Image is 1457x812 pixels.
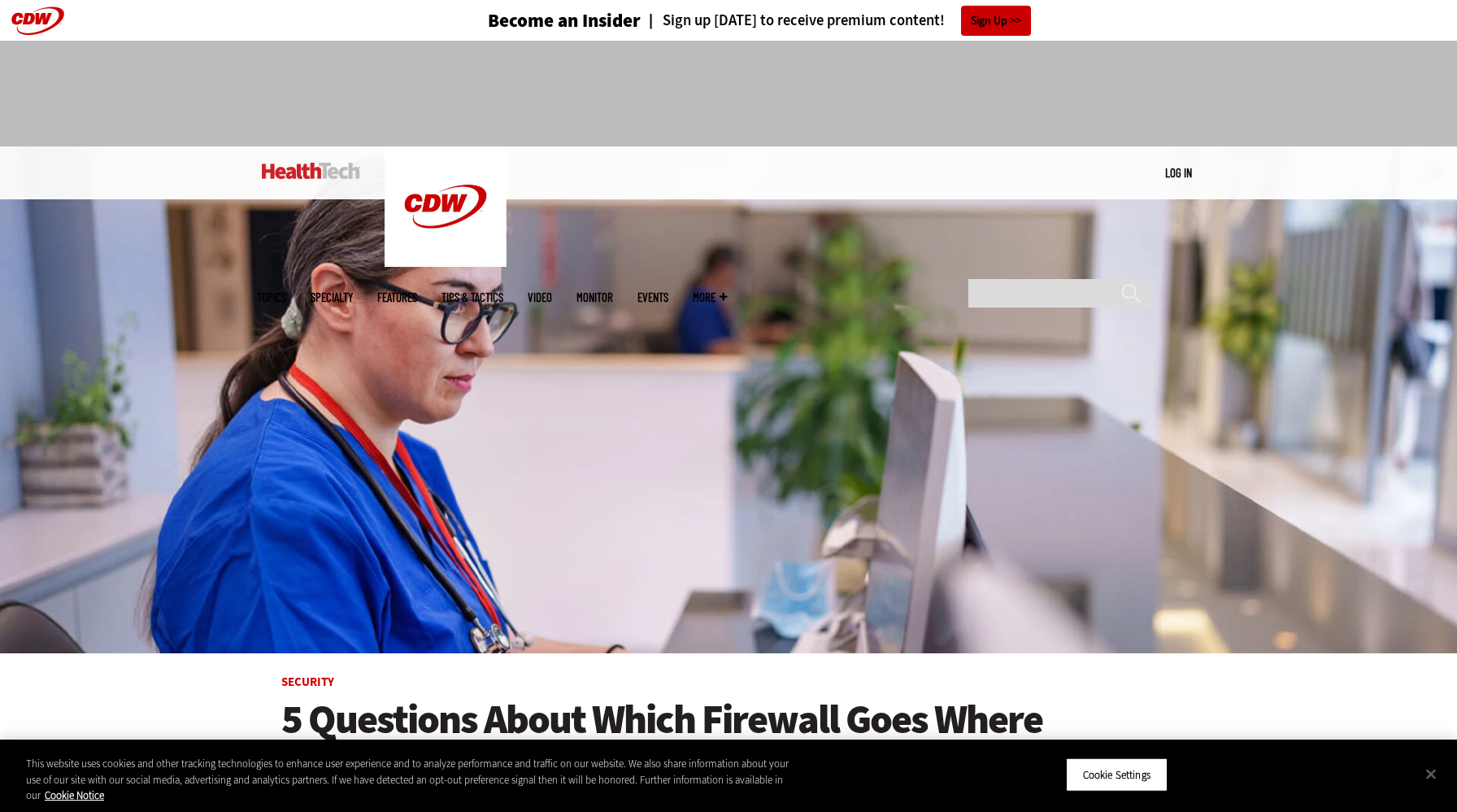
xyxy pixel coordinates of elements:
h3: Become an Insider [488,11,641,30]
a: Sign Up [961,6,1031,36]
a: Features [377,291,417,303]
a: Security [281,674,334,690]
span: Topics [257,291,286,303]
a: Events [637,291,668,303]
a: MonITor [576,291,613,303]
button: Cookie Settings [1066,757,1168,792]
a: Log in [1165,165,1192,180]
span: More [693,291,727,303]
div: This website uses cookies and other tracking technologies to enhance user experience and to analy... [26,756,802,804]
a: Become an Insider [427,11,641,30]
a: Tips & Tactics [441,291,503,303]
button: Close [1413,756,1449,792]
a: 5 Questions About Which Firewall Goes Where [281,697,1176,742]
img: Home [385,146,507,267]
a: Sign up [DATE] to receive premium content! [641,13,945,28]
img: Home [262,163,360,179]
iframe: advertisement [433,57,1024,130]
a: Video [528,291,552,303]
span: Specialty [311,291,353,303]
a: CDW [385,254,507,271]
div: User menu [1165,164,1192,181]
a: More information about your privacy [45,788,104,802]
